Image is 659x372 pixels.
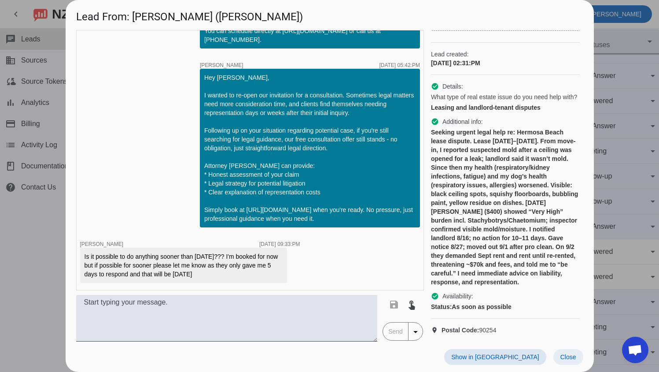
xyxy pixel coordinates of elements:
div: Is it possible to do anything sooner than [DATE]??? I'm booked for now but if possible for sooner... [85,252,283,279]
div: [DATE] 09:33:PM [259,242,300,247]
button: Show in [GEOGRAPHIC_DATA] [444,349,546,365]
strong: Status: [431,303,452,310]
span: What type of real estate issue do you need help with? [431,93,577,101]
mat-icon: check_circle [431,118,439,126]
span: Close [560,353,576,361]
span: [PERSON_NAME] [200,63,243,68]
div: Seeking urgent legal help re: Hermosa Beach lease dispute. Lease [DATE]–[DATE]. From move-in, I r... [431,128,580,286]
strong: Postal Code: [442,327,479,334]
span: Additional info: [442,117,483,126]
span: Lead created: [431,50,580,59]
button: Close [553,349,583,365]
mat-icon: location_on [431,327,442,334]
div: Hey [PERSON_NAME], I wanted to re-open our invitation for a consultation. Sometimes legal matters... [204,73,416,223]
mat-icon: arrow_drop_down [410,327,421,337]
mat-icon: check_circle [431,292,439,300]
div: Leasing and landlord-tenant disputes [431,103,580,112]
span: Availability: [442,292,473,301]
span: [PERSON_NAME] [80,241,124,247]
div: As soon as possible [431,302,580,311]
div: [DATE] 02:31:PM [431,59,580,67]
div: Open chat [622,337,648,363]
div: [DATE] 05:42:PM [379,63,420,68]
mat-icon: check_circle [431,82,439,90]
span: Details: [442,82,463,91]
span: 90254 [442,326,497,335]
span: Show in [GEOGRAPHIC_DATA] [451,353,539,361]
mat-icon: touch_app [406,299,417,310]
